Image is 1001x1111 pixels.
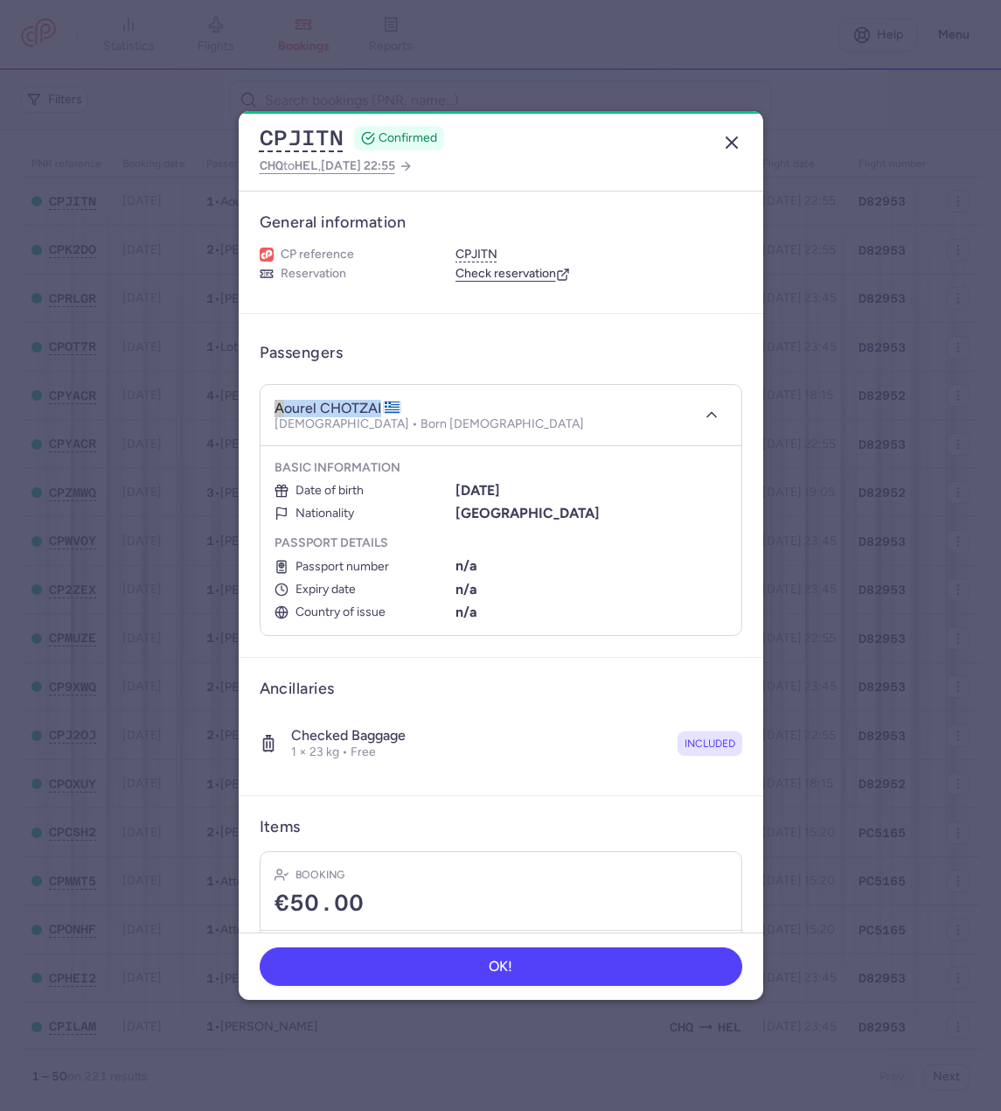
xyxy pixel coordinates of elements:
[455,247,497,262] button: CPJITN
[379,129,437,147] span: CONFIRMED
[260,155,413,177] a: CHQtoHEL,[DATE] 22:55
[260,343,344,363] h3: Passengers
[685,735,735,752] span: included
[275,417,584,431] p: [DEMOGRAPHIC_DATA] • Born [DEMOGRAPHIC_DATA]
[261,852,741,932] div: Booking€50.00
[260,125,344,151] button: CPJITN
[275,891,364,917] span: €50.00
[260,947,742,986] button: OK!
[455,266,570,282] a: Check reservation
[321,158,395,173] span: [DATE] 22:55
[260,213,742,233] h3: General information
[455,505,600,521] b: [GEOGRAPHIC_DATA]
[455,557,477,574] b: n/a
[291,744,406,760] p: 1 × 23 kg • Free
[260,158,283,172] span: CHQ
[455,482,500,499] b: [DATE]
[291,727,406,744] h4: Checked baggage
[295,866,344,884] h4: Booking
[260,155,395,177] span: to ,
[275,507,453,521] div: Nationality
[275,400,401,417] h4: aourel CHOTZAI
[455,604,477,620] b: n/a
[295,158,318,172] span: HEL
[275,583,453,597] div: Expiry date
[281,247,354,262] span: CP reference
[260,248,274,262] figure: 1L airline logo
[275,460,727,476] h5: Basic information
[260,817,301,837] h3: Items
[275,605,453,619] div: Country of issue
[489,959,512,975] span: OK!
[275,535,727,551] h5: Passport details
[455,581,477,597] b: n/a
[275,484,453,498] div: Date of birth
[281,266,346,282] span: Reservation
[275,560,453,574] div: Passport number
[260,679,742,699] h3: Ancillaries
